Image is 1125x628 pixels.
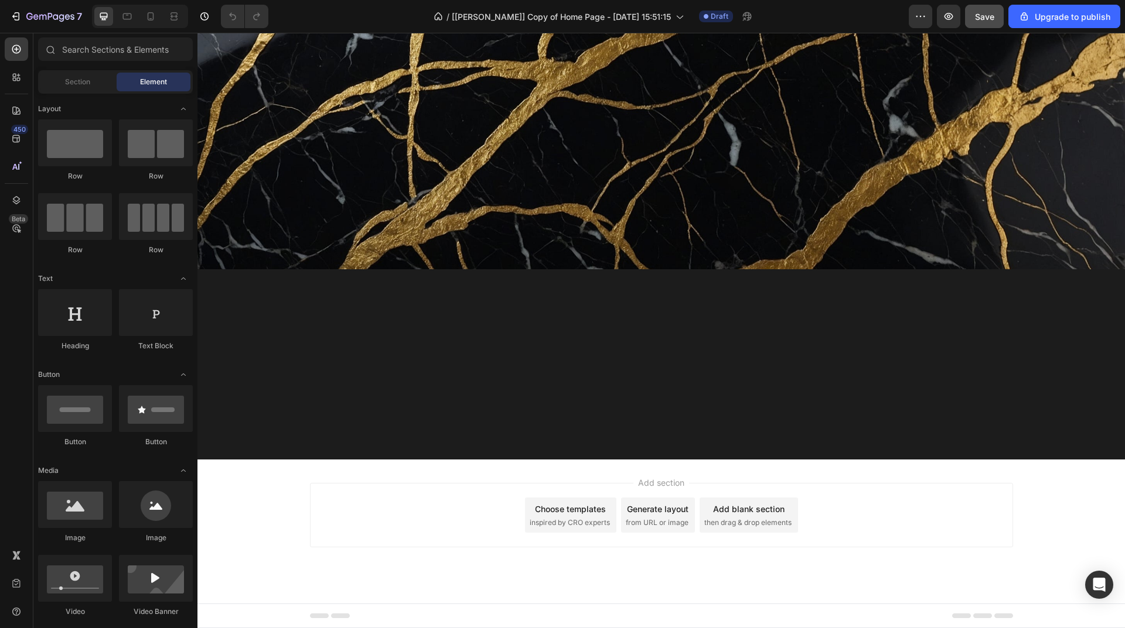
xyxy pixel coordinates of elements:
div: Choose templates [337,470,408,482]
span: from URL or image [428,485,491,495]
button: Upgrade to publish [1008,5,1120,28]
span: Layout [38,104,61,114]
div: Add blank section [516,470,587,482]
span: then drag & drop elements [507,485,594,495]
div: Undo/Redo [221,5,268,28]
button: 7 [5,5,87,28]
div: Generate layout [429,470,491,482]
span: Element [140,77,167,87]
div: Image [38,533,112,543]
span: Section [65,77,90,87]
span: Draft [711,11,728,22]
span: Toggle open [174,269,193,288]
input: Search Sections & Elements [38,37,193,61]
div: Button [38,437,112,447]
div: Row [119,245,193,255]
div: Upgrade to publish [1018,11,1110,23]
span: Add section [436,444,492,456]
span: [[PERSON_NAME]] Copy of Home Page - [DATE] 15:51:15 [452,11,671,23]
div: Image [119,533,193,543]
div: Heading [38,341,112,351]
span: Toggle open [174,461,193,480]
div: 450 [11,125,28,134]
div: Row [38,171,112,181]
div: Open Intercom Messenger [1085,571,1113,599]
div: Row [119,171,193,181]
span: inspired by CRO experts [332,485,412,495]
div: Button [119,437,193,447]
span: Toggle open [174,365,193,384]
iframe: Design area [197,33,1125,628]
p: 7 [77,9,82,23]
div: Beta [9,214,28,224]
span: Media [38,465,59,476]
span: Toggle open [174,99,193,118]
div: Row [38,245,112,255]
div: Video Banner [119,606,193,617]
span: Save [975,12,994,22]
span: Text [38,273,53,284]
span: Button [38,369,60,380]
button: Save [965,5,1004,28]
span: / [446,11,449,23]
div: Text Block [119,341,193,351]
div: Video [38,606,112,617]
